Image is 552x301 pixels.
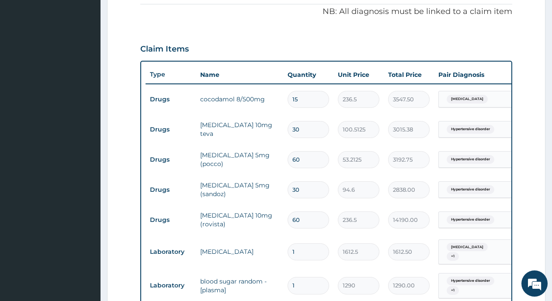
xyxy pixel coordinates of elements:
span: We're online! [51,93,121,181]
td: cocodamol 8/500mg [196,90,283,108]
textarea: Type your message and hit 'Enter' [4,205,167,235]
h3: Claim Items [140,45,189,54]
td: Drugs [146,91,196,107]
span: Hypertensive disorder [447,125,494,134]
th: Total Price [384,66,434,83]
span: + 1 [447,286,459,295]
td: Laboratory [146,277,196,294]
td: [MEDICAL_DATA] [196,243,283,260]
td: Drugs [146,121,196,138]
th: Quantity [283,66,333,83]
td: [MEDICAL_DATA] 5mg (sandoz) [196,176,283,203]
div: Chat with us now [45,49,147,60]
span: Hypertensive disorder [447,215,494,224]
td: [MEDICAL_DATA] 10mg (rovista) [196,207,283,233]
td: Drugs [146,152,196,168]
td: Drugs [146,182,196,198]
span: Hypertensive disorder [447,185,494,194]
th: Name [196,66,283,83]
span: [MEDICAL_DATA] [447,243,488,252]
span: + 1 [447,252,459,261]
div: Minimize live chat window [143,4,164,25]
td: blood sugar random - [plasma] [196,273,283,299]
span: Hypertensive disorder [447,277,494,285]
span: Hypertensive disorder [447,155,494,164]
td: [MEDICAL_DATA] 5mg (pocco) [196,146,283,173]
td: Laboratory [146,244,196,260]
td: Drugs [146,212,196,228]
img: d_794563401_company_1708531726252_794563401 [16,44,35,66]
th: Unit Price [333,66,384,83]
th: Pair Diagnosis [434,66,530,83]
p: NB: All diagnosis must be linked to a claim item [140,6,512,17]
td: [MEDICAL_DATA] 10mg teva [196,116,283,142]
span: [MEDICAL_DATA] [447,95,488,104]
th: Type [146,66,196,83]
